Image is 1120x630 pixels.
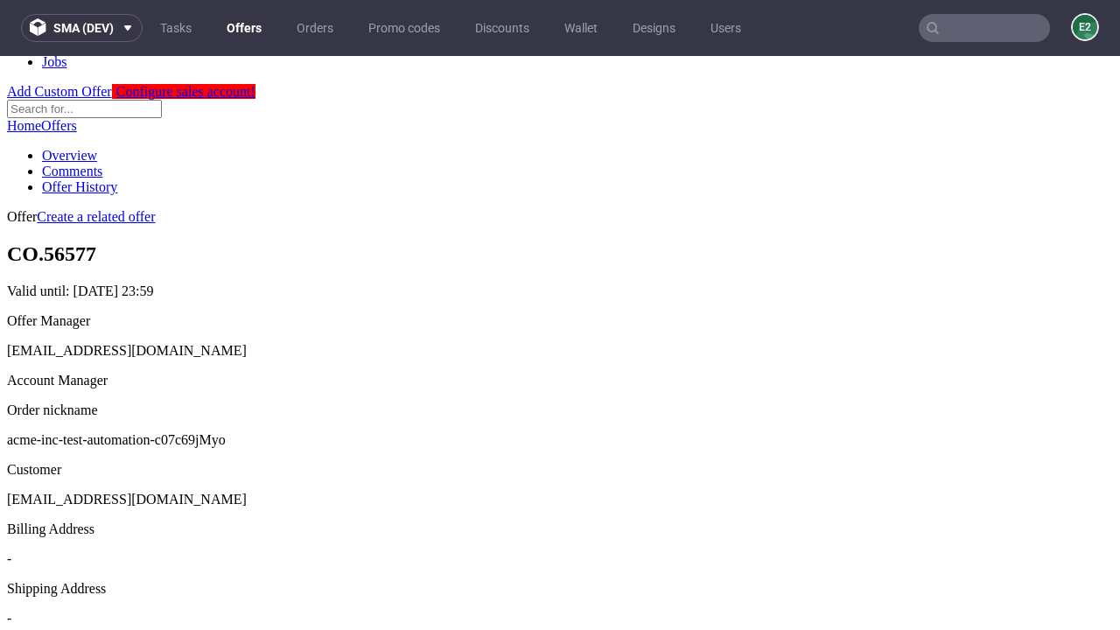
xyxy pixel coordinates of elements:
a: Comments [42,108,102,122]
span: Configure sales account! [116,28,255,43]
a: Orders [286,14,344,42]
a: Tasks [150,14,202,42]
div: Offer Manager [7,257,1113,273]
div: [EMAIL_ADDRESS][DOMAIN_NAME] [7,287,1113,303]
span: - [7,495,11,510]
figcaption: e2 [1073,15,1097,39]
a: Offers [216,14,272,42]
a: Home [7,62,41,77]
h1: CO.56577 [7,186,1113,210]
span: [EMAIL_ADDRESS][DOMAIN_NAME] [7,436,247,451]
span: - [7,555,11,570]
a: Discounts [465,14,540,42]
a: Wallet [554,14,608,42]
button: sma (dev) [21,14,143,42]
input: Search for... [7,44,162,62]
a: Configure sales account! [112,28,255,43]
div: Billing Address [7,465,1113,481]
a: Designs [622,14,686,42]
div: Shipping Address [7,525,1113,541]
div: Account Manager [7,317,1113,332]
a: Offer History [42,123,117,138]
p: Valid until: [7,227,1113,243]
a: Create a related offer [37,153,155,168]
a: Promo codes [358,14,451,42]
time: [DATE] 23:59 [73,227,154,242]
a: Overview [42,92,97,107]
div: Offer [7,153,1113,169]
a: Users [700,14,752,42]
a: Offers [41,62,77,77]
a: Add Custom Offer [7,28,112,43]
div: Order nickname [7,346,1113,362]
div: Customer [7,406,1113,422]
p: acme-inc-test-automation-c07c69jMyo [7,376,1113,392]
span: sma (dev) [53,22,114,34]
